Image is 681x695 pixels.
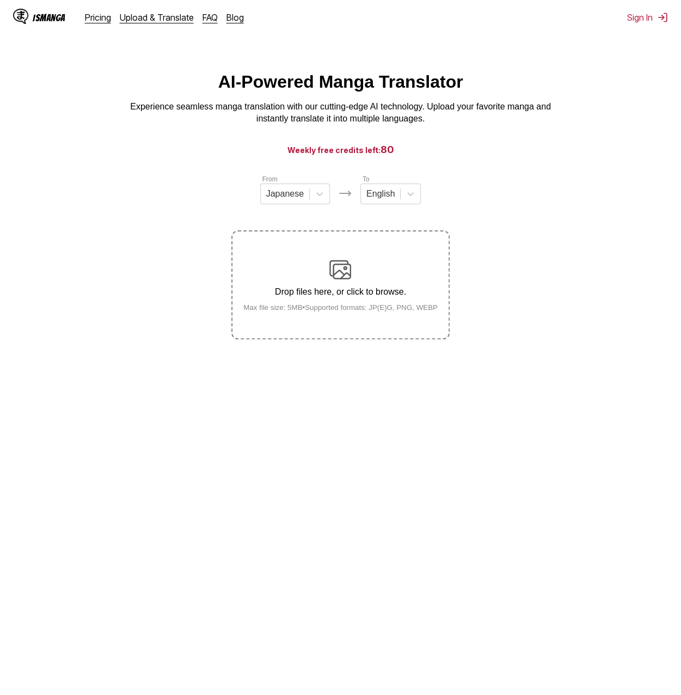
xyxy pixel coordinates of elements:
label: From [262,175,278,183]
img: Sign out [657,12,668,23]
label: To [363,175,370,183]
h3: Weekly free credits left: [26,143,655,156]
div: IsManga [33,13,65,23]
a: Blog [226,12,244,23]
a: IsManga LogoIsManga [13,9,85,26]
img: Languages icon [339,187,352,200]
h1: AI-Powered Manga Translator [218,72,463,92]
a: Pricing [85,12,111,23]
span: 80 [381,144,394,155]
button: Sign In [627,12,668,23]
p: Experience seamless manga translation with our cutting-edge AI technology. Upload your favorite m... [123,101,559,125]
a: Upload & Translate [120,12,194,23]
a: FAQ [203,12,218,23]
img: IsManga Logo [13,9,28,24]
p: Drop files here, or click to browse. [235,287,446,297]
small: Max file size: 5MB • Supported formats: JP(E)G, PNG, WEBP [235,303,446,312]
